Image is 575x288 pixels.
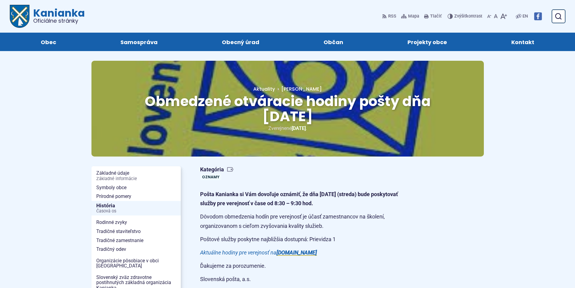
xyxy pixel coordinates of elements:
[96,192,176,201] span: Prírodné pomery
[499,10,508,23] button: Zväčšiť veľkosť písma
[382,33,473,51] a: Projekty obce
[275,86,322,92] a: [PERSON_NAME]
[407,33,447,51] span: Projekty obce
[96,201,176,216] span: História
[448,10,484,23] button: Zvýšiťkontrast
[253,86,275,92] a: Aktuality
[96,176,176,181] span: Základné informácie
[145,92,431,126] span: Obmedzené otváracie hodiny pošty dňa [DATE]
[10,5,85,28] a: Logo Kanianka, prejsť na domovskú stránku.
[281,86,322,92] span: [PERSON_NAME]
[41,33,56,51] span: Obec
[200,275,414,284] p: Slovenská pošta, a.s.
[91,256,181,270] a: Organizácie pôsobiace v obci [GEOGRAPHIC_DATA]
[511,33,534,51] span: Kontakt
[91,169,181,183] a: Základné údajeZákladné informácie
[298,33,369,51] a: Občan
[292,125,306,131] span: [DATE]
[222,33,259,51] span: Obecný úrad
[200,261,414,271] p: Ďakujeme za porozumenie.
[33,18,85,24] span: Oficiálne stránky
[454,14,482,19] span: kontrast
[430,14,442,19] span: Tlačiť
[91,201,181,216] a: HistóriaČasová os
[454,14,466,19] span: Zvýšiť
[94,33,184,51] a: Samospráva
[200,235,414,244] p: Poštové služby poskytne najbližšia dostupná: Prievidza 1
[200,212,414,231] p: Dôvodom obmedzenia hodín pre verejnosť je účasť zamestnancov na školení, organizovanom s cieľom z...
[388,13,396,20] span: RSS
[324,33,343,51] span: Občan
[96,245,176,254] span: Tradičný odev
[30,8,85,24] span: Kanianka
[200,174,221,180] a: Oznamy
[96,256,176,270] span: Organizácie pôsobiace v obci [GEOGRAPHIC_DATA]
[111,124,465,132] p: Zverejnené .
[96,183,176,192] span: Symboly obce
[200,249,276,256] em: Aktuálne hodiny pre verejnosť na
[96,209,176,214] span: Časová os
[10,5,30,28] img: Prejsť na domovskú stránku
[91,183,181,192] a: Symboly obce
[91,236,181,245] a: Tradičné zamestnanie
[120,33,158,51] span: Samospráva
[200,166,234,173] span: Kategória
[534,12,542,20] img: Prejsť na Facebook stránku
[96,218,176,227] span: Rodinné zvyky
[91,218,181,227] a: Rodinné zvyky
[91,227,181,236] a: Tradičné staviteľstvo
[96,169,176,183] span: Základné údaje
[14,33,82,51] a: Obec
[91,192,181,201] a: Prírodné pomery
[382,10,398,23] a: RSS
[96,227,176,236] span: Tradičné staviteľstvo
[196,33,285,51] a: Obecný úrad
[521,13,529,20] a: EN
[522,13,528,20] span: EN
[493,10,499,23] button: Nastaviť pôvodnú veľkosť písma
[276,249,317,256] a: [DOMAIN_NAME]
[423,10,443,23] button: Tlačiť
[91,245,181,254] a: Tradičný odev
[400,10,420,23] a: Mapa
[408,13,419,20] span: Mapa
[485,33,561,51] a: Kontakt
[96,236,176,245] span: Tradičné zamestnanie
[200,191,398,207] strong: Pošta Kanianka si Vám dovoľuje oznámiť, že dňa [DATE] (streda) bude poskytovať služby pre verejno...
[486,10,493,23] button: Zmenšiť veľkosť písma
